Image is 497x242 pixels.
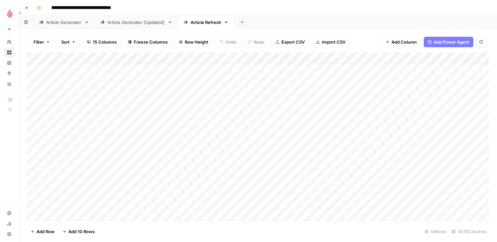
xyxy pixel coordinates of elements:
span: Export CSV [281,39,305,45]
span: Sort [61,39,70,45]
a: Article Generator [34,16,95,29]
div: Article Generator [46,19,82,26]
a: Usage [4,218,14,229]
span: Import CSV [322,39,345,45]
button: Row Height [175,37,213,47]
button: Import CSV [312,37,350,47]
div: Article Generator [Updated] [107,19,165,26]
span: Redo [254,39,264,45]
button: Add 10 Rows [59,226,99,237]
button: Filter [29,37,54,47]
button: Workspace: Lightspeed [4,5,14,22]
a: Browse [4,47,14,58]
a: Settings [4,208,14,218]
button: Add Power Agent [424,37,473,47]
button: 15 Columns [83,37,121,47]
span: Add Row [36,228,55,235]
button: Redo [244,37,269,47]
div: 14 Rows [422,226,449,237]
img: Lightspeed Logo [4,8,16,19]
button: Sort [57,37,80,47]
a: Your Data [4,79,14,89]
a: Article Refresh [178,16,234,29]
div: Article Refresh [191,19,221,26]
button: Freeze Columns [124,37,172,47]
button: Add Column [381,37,421,47]
a: Article Generator [Updated] [95,16,178,29]
span: Add Power Agent [434,39,469,45]
span: Filter [34,39,44,45]
span: 15 Columns [93,39,117,45]
button: Help + Support [4,229,14,239]
a: Opportunities [4,68,14,79]
span: Undo [225,39,237,45]
a: Home [4,37,14,47]
div: 14/15 Columns [449,226,489,237]
span: Add Column [391,39,417,45]
button: Add Row [27,226,59,237]
a: Insights [4,58,14,68]
button: Export CSV [271,37,309,47]
button: Undo [215,37,241,47]
span: Add 10 Rows [68,228,95,235]
span: Row Height [185,39,208,45]
span: Freeze Columns [134,39,168,45]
